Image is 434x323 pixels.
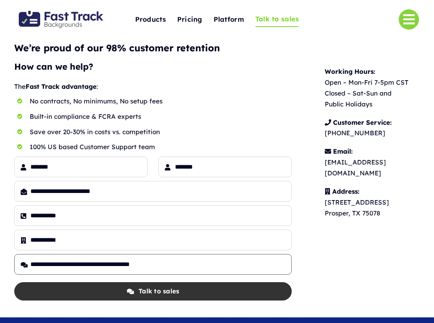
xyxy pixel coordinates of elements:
[30,96,292,107] div: No contracts, No minimums, No setup fees
[399,9,419,30] a: Link to #
[30,111,292,122] p: Built-in compliance & FCRA experts
[325,67,375,75] b: Working Hours:
[19,10,103,18] a: Fast Track Backgrounds Logo
[14,282,292,301] button: Talk to sales
[214,14,244,25] span: Platform
[332,187,359,195] b: Address:
[255,12,299,27] a: Talk to sales
[26,82,96,90] b: Fast Track advantage
[14,61,93,72] strong: How can we help?
[214,12,244,28] a: Platform
[14,42,220,54] strong: We’re proud of our 98% customer retention
[177,12,202,28] a: Pricing
[135,14,166,25] span: Products
[19,11,103,28] img: Fast Track Backgrounds Logo
[325,117,411,139] p: [PHONE_NUMBER]
[333,147,353,155] b: Email:
[325,66,411,110] p: Open – Mon-Fri 7-5pm CST Closed – Sat-Sun and Public Holidays
[333,118,392,126] b: Customer Service:
[14,81,292,92] p: The :
[30,142,292,153] div: 100% US based Customer Support team
[325,186,411,219] p: [STREET_ADDRESS] Prosper, TX 75078
[255,13,299,25] span: Talk to sales
[325,146,411,179] p: [EMAIL_ADDRESS][DOMAIN_NAME]
[30,127,292,138] p: Save over 20-30% in costs vs. competition
[177,14,202,25] span: Pricing
[116,1,318,38] nav: One Page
